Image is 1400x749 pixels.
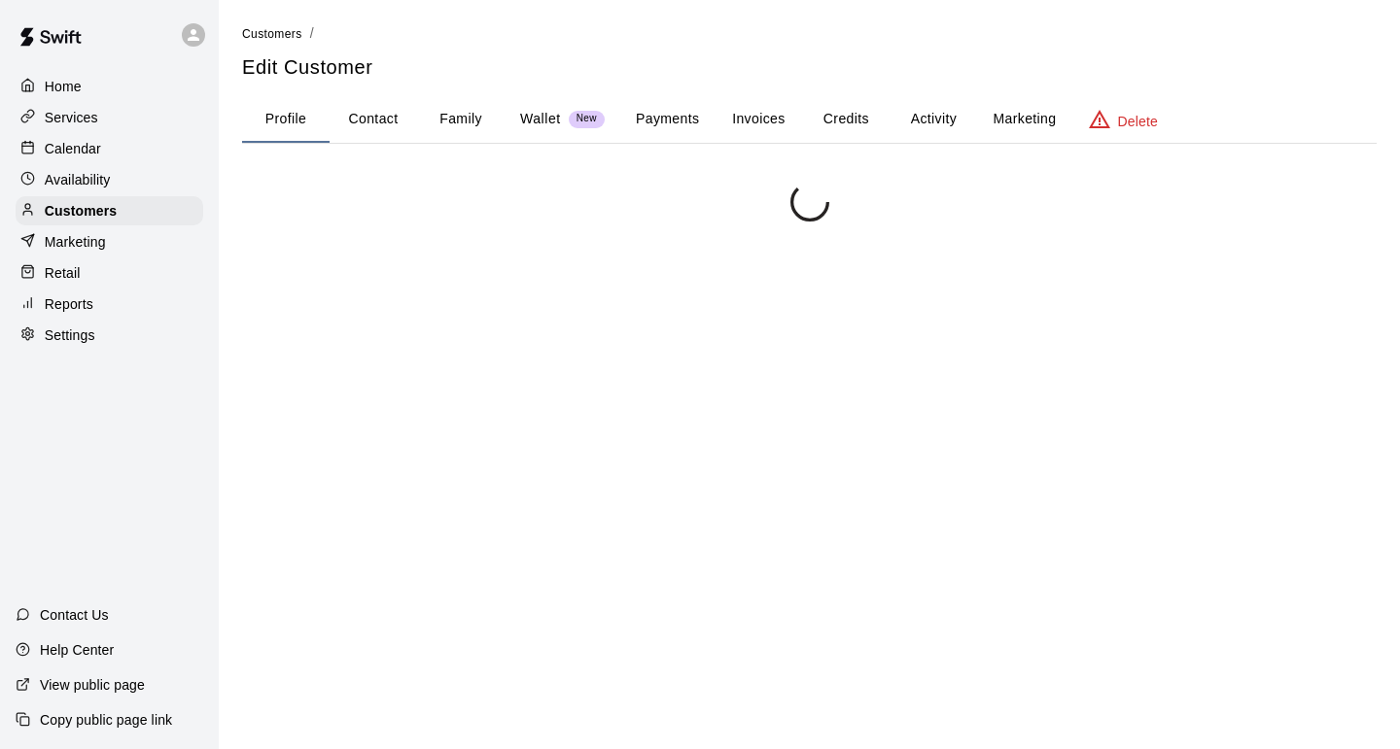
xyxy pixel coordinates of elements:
button: Marketing [977,96,1071,143]
a: Customers [16,196,203,225]
p: Customers [45,201,117,221]
button: Invoices [715,96,802,143]
span: Customers [242,27,302,41]
a: Services [16,103,203,132]
button: Activity [890,96,977,143]
p: Reports [45,294,93,314]
p: Contact Us [40,605,109,625]
p: Home [45,77,82,96]
p: Settings [45,325,95,345]
a: Home [16,72,203,101]
a: Settings [16,321,203,350]
li: / [310,23,314,44]
p: Marketing [45,232,106,252]
p: Copy public page link [40,710,172,730]
button: Family [417,96,505,143]
p: Wallet [520,109,561,129]
p: Retail [45,263,81,283]
a: Marketing [16,227,203,256]
span: New [569,113,605,125]
button: Contact [330,96,417,143]
a: Availability [16,165,203,194]
nav: breadcrumb [242,23,1377,45]
h5: Edit Customer [242,54,1377,81]
p: Services [45,108,98,127]
a: Retail [16,258,203,288]
p: Availability [45,170,111,189]
button: Payments [620,96,715,143]
button: Credits [802,96,890,143]
a: Customers [242,25,302,41]
button: Profile [242,96,330,143]
p: View public page [40,675,145,695]
p: Help Center [40,640,114,660]
p: Delete [1118,112,1158,131]
a: Calendar [16,134,203,163]
p: Calendar [45,139,101,158]
div: basic tabs example [242,96,1377,143]
a: Reports [16,289,203,319]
